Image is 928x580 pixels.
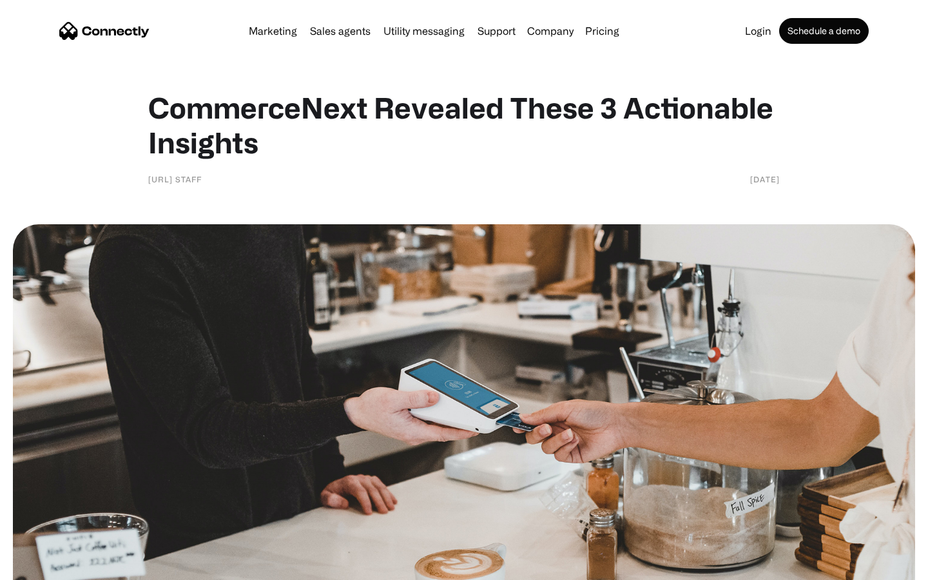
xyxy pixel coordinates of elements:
[148,90,780,160] h1: CommerceNext Revealed These 3 Actionable Insights
[740,26,777,36] a: Login
[13,557,77,575] aside: Language selected: English
[527,22,574,40] div: Company
[305,26,376,36] a: Sales agents
[26,557,77,575] ul: Language list
[472,26,521,36] a: Support
[750,173,780,186] div: [DATE]
[779,18,869,44] a: Schedule a demo
[244,26,302,36] a: Marketing
[378,26,470,36] a: Utility messaging
[580,26,624,36] a: Pricing
[148,173,202,186] div: [URL] Staff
